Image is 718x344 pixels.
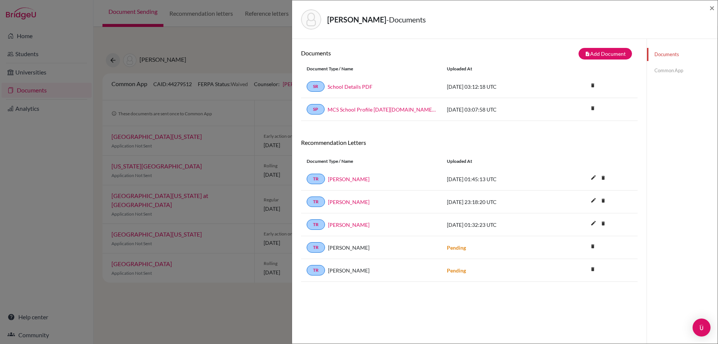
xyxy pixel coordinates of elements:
[693,319,711,337] div: Open Intercom Messenger
[327,15,386,24] strong: [PERSON_NAME]
[301,49,469,57] h6: Documents
[447,199,497,205] span: [DATE] 23:18:20 UTC
[598,218,609,229] i: delete
[709,2,715,13] span: ×
[587,241,598,252] i: delete
[587,195,600,207] button: edit
[307,242,325,253] a: TR
[328,83,372,91] a: School Details PDF
[301,139,638,146] h6: Recommendation Letters
[587,103,598,114] i: delete
[441,83,553,91] div: [DATE] 03:12:18 UTC
[307,197,325,207] a: TR
[307,265,325,275] a: TR
[328,198,369,206] a: [PERSON_NAME]
[307,219,325,230] a: TR
[598,196,609,206] a: delete
[447,222,497,228] span: [DATE] 01:32:23 UTC
[587,104,598,114] a: delete
[647,48,718,61] a: Documents
[587,173,600,184] button: edit
[587,265,598,275] a: delete
[301,66,441,72] div: Document Type / Name
[328,267,369,274] span: [PERSON_NAME]
[441,158,553,165] div: Uploaded at
[587,217,599,229] i: edit
[307,81,325,92] a: SR
[328,175,369,183] a: [PERSON_NAME]
[598,195,609,206] i: delete
[441,66,553,72] div: Uploaded at
[441,106,553,113] div: [DATE] 03:07:58 UTC
[587,218,600,229] button: edit
[579,48,632,60] button: note_addAdd Document
[587,81,598,91] a: delete
[301,158,441,165] div: Document Type / Name
[598,173,609,183] a: delete
[585,51,590,57] i: note_add
[328,244,369,252] span: [PERSON_NAME]
[647,64,718,77] a: Common App
[386,15,426,24] span: - Documents
[709,3,715,12] button: Close
[587,171,599,183] i: edit
[587,80,598,91] i: delete
[307,174,325,184] a: TR
[587,242,598,252] a: delete
[587,194,599,206] i: edit
[447,176,497,182] span: [DATE] 01:45:13 UTC
[328,221,369,229] a: [PERSON_NAME]
[598,219,609,229] a: delete
[598,172,609,183] i: delete
[587,264,598,275] i: delete
[447,267,466,274] strong: Pending
[307,104,325,115] a: SP
[328,106,436,113] a: MCS School Profile [DATE][DOMAIN_NAME][DATE]_wide
[447,244,466,251] strong: Pending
